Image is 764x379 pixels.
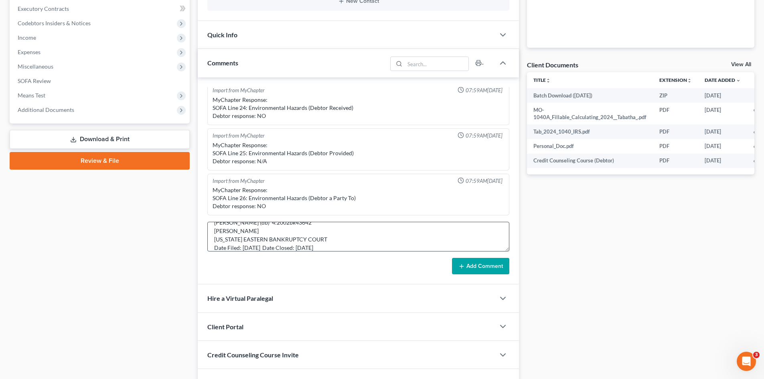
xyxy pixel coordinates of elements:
[653,88,698,103] td: ZIP
[466,87,503,94] span: 07:59AM[DATE]
[207,294,273,302] span: Hire a Virtual Paralegal
[452,258,509,275] button: Add Comment
[653,124,698,139] td: PDF
[737,352,756,371] iframe: Intercom live chat
[207,351,299,359] span: Credit Counseling Course Invite
[405,57,469,71] input: Search...
[698,124,747,139] td: [DATE]
[527,124,653,139] td: Tab_2024_1040_IRS.pdf
[527,139,653,154] td: Personal_Doc.pdf
[213,141,504,165] div: MyChapter Response: SOFA Line 25: Environmental Hazards (Debtor Provided) Debtor response: N/A
[207,323,243,330] span: Client Portal
[18,34,36,41] span: Income
[659,77,692,83] a: Extensionunfold_more
[546,78,551,83] i: unfold_more
[10,152,190,170] a: Review & File
[18,63,53,70] span: Miscellaneous
[18,5,69,12] span: Executory Contracts
[207,31,237,39] span: Quick Info
[18,77,51,84] span: SOFA Review
[698,88,747,103] td: [DATE]
[687,78,692,83] i: unfold_more
[18,92,45,99] span: Means Test
[533,77,551,83] a: Titleunfold_more
[466,177,503,185] span: 07:59AM[DATE]
[207,59,238,67] span: Comments
[18,49,41,55] span: Expenses
[18,106,74,113] span: Additional Documents
[753,352,760,358] span: 3
[18,20,91,26] span: Codebtors Insiders & Notices
[466,132,503,140] span: 07:59AM[DATE]
[527,154,653,168] td: Credit Counseling Course (Debtor)
[213,96,504,120] div: MyChapter Response: SOFA Line 24: Environmental Hazards (Debtor Received) Debtor response: NO
[653,103,698,125] td: PDF
[527,88,653,103] td: Batch Download ([DATE])
[11,74,190,88] a: SOFA Review
[527,103,653,125] td: MO-1040A_Fillable_Calculating_2024__Tabatha_.pdf
[705,77,741,83] a: Date Added expand_more
[736,78,741,83] i: expand_more
[698,154,747,168] td: [DATE]
[653,154,698,168] td: PDF
[653,139,698,154] td: PDF
[213,87,265,94] div: Import from MyChapter
[731,62,751,67] a: View All
[10,130,190,149] a: Download & Print
[213,132,265,140] div: Import from MyChapter
[698,139,747,154] td: [DATE]
[213,177,265,185] div: Import from MyChapter
[11,2,190,16] a: Executory Contracts
[698,103,747,125] td: [DATE]
[213,186,504,210] div: MyChapter Response: SOFA Line 26: Environmental Hazards (Debtor a Party To) Debtor response: NO
[527,61,578,69] div: Client Documents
